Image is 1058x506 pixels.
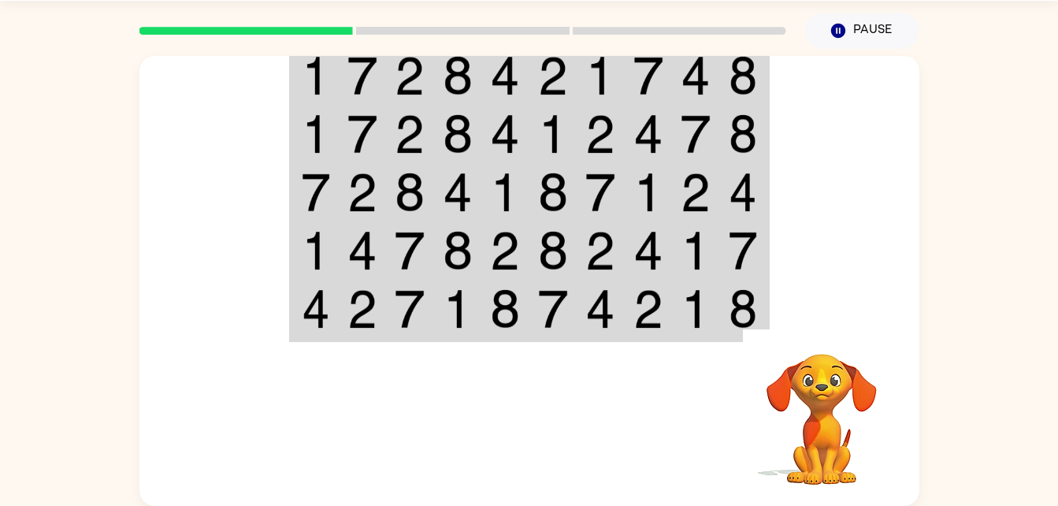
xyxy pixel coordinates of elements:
img: 2 [490,231,520,270]
img: 7 [681,114,711,154]
img: 8 [443,231,473,270]
img: 4 [633,231,663,270]
img: 8 [729,56,757,95]
img: 2 [347,173,377,212]
img: 2 [395,114,425,154]
img: 4 [443,173,473,212]
img: 1 [538,114,568,154]
img: 8 [538,231,568,270]
img: 1 [585,56,615,95]
img: 2 [633,289,663,329]
img: 2 [681,173,711,212]
img: 7 [729,231,757,270]
img: 7 [538,289,568,329]
img: 2 [585,231,615,270]
img: 8 [538,173,568,212]
img: 1 [490,173,520,212]
img: 7 [585,173,615,212]
img: 4 [633,114,663,154]
img: 7 [633,56,663,95]
img: 4 [490,56,520,95]
img: 2 [347,289,377,329]
img: 8 [729,114,757,154]
img: 4 [347,231,377,270]
img: 4 [729,173,757,212]
img: 4 [681,56,711,95]
img: 8 [729,289,757,329]
img: 7 [347,56,377,95]
img: 7 [347,114,377,154]
img: 1 [302,114,330,154]
img: 2 [538,56,568,95]
img: 4 [490,114,520,154]
img: 1 [681,231,711,270]
img: 7 [395,231,425,270]
img: 1 [633,173,663,212]
img: 7 [302,173,330,212]
img: 1 [302,56,330,95]
img: 1 [681,289,711,329]
img: 2 [585,114,615,154]
img: 8 [443,56,473,95]
img: 7 [395,289,425,329]
button: Pause [805,13,919,49]
img: 4 [302,289,330,329]
img: 8 [443,114,473,154]
img: 2 [395,56,425,95]
video: Your browser must support playing .mp4 files to use Literably. Please try using another browser. [743,329,900,487]
img: 8 [395,173,425,212]
img: 8 [490,289,520,329]
img: 1 [302,231,330,270]
img: 1 [443,289,473,329]
img: 4 [585,289,615,329]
